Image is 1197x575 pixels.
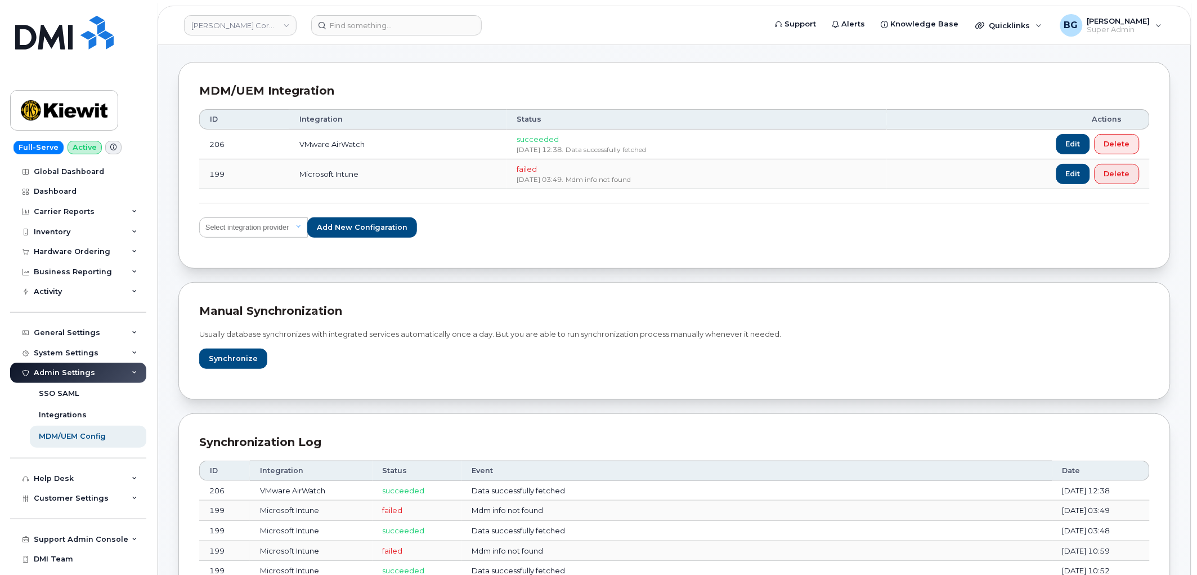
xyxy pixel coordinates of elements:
div: MDM/UEM Integration [199,83,1150,99]
button: Add new configaration [307,217,417,238]
span: Support [785,19,817,30]
div: Synchronization Log [199,434,1150,451]
span: Knowledge Base [891,19,959,30]
td: 199 [199,501,250,521]
iframe: Messenger Launcher [1148,526,1189,567]
span: [DATE] 12:38. [517,145,563,154]
span: BG [1064,19,1078,32]
span: VMware AirWatch [299,140,365,149]
th: ID [199,461,250,481]
td: Mdm info not found [462,541,1052,561]
button: Delete [1095,134,1140,154]
td: succeeded [373,521,462,541]
th: Date [1052,461,1150,481]
span: Delete [1104,168,1130,179]
span: Alerts [842,19,866,30]
span: [DATE] 03:49. [517,175,563,184]
th: ID [199,109,289,130]
th: Actions [887,109,1150,130]
th: Status [373,461,462,481]
input: Find something... [311,15,482,35]
a: Support [768,13,824,35]
td: Microsoft Intune [250,521,373,541]
span: Edit [1066,168,1081,179]
span: Add new configaration [317,222,407,233]
div: Bill Geary [1052,14,1170,37]
button: Delete [1095,164,1140,184]
td: 206 [199,130,289,159]
td: 199 [199,541,250,561]
span: [PERSON_NAME] [1087,16,1150,25]
button: Edit [1056,164,1090,184]
button: Edit [1056,134,1090,154]
td: [DATE] 03:48 [1052,521,1150,541]
td: [DATE] 12:38 [1052,481,1150,501]
td: Data successfully fetched [462,481,1052,501]
span: Delete [1104,139,1130,149]
td: Microsoft Intune [250,501,373,521]
p: Usually database synchronizes with integrated services automatically once a day. But you are able... [199,329,1150,340]
td: failed [373,541,462,561]
button: Synchronize [199,349,267,369]
td: [DATE] 03:49 [1052,501,1150,521]
th: Status [506,109,887,130]
span: Microsoft Intune [299,170,358,179]
td: failed [373,501,462,521]
span: Quicklinks [989,21,1030,30]
a: Alerts [824,13,873,35]
td: 199 [199,521,250,541]
div: Quicklinks [968,14,1050,37]
td: Microsoft Intune [250,541,373,561]
th: Integration [289,109,506,130]
span: Super Admin [1087,25,1150,34]
td: [DATE] 10:59 [1052,541,1150,561]
a: Knowledge Base [873,13,967,35]
th: Integration [250,461,373,481]
td: succeeded [373,481,462,501]
span: Synchronize [209,353,258,364]
td: 206 [199,481,250,501]
td: Mdm info not found [462,501,1052,521]
span: succeeded [517,135,559,144]
span: Edit [1066,139,1081,149]
td: VMware AirWatch [250,481,373,501]
span: Mdm info not found [566,175,631,184]
span: Data successfully fetched [566,145,646,154]
div: Manual synchronization [199,303,1150,319]
span: failed [517,164,537,173]
td: 199 [199,159,289,189]
a: Kiewit Corporation [184,15,297,35]
th: Event [462,461,1052,481]
td: Data successfully fetched [462,521,1052,541]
